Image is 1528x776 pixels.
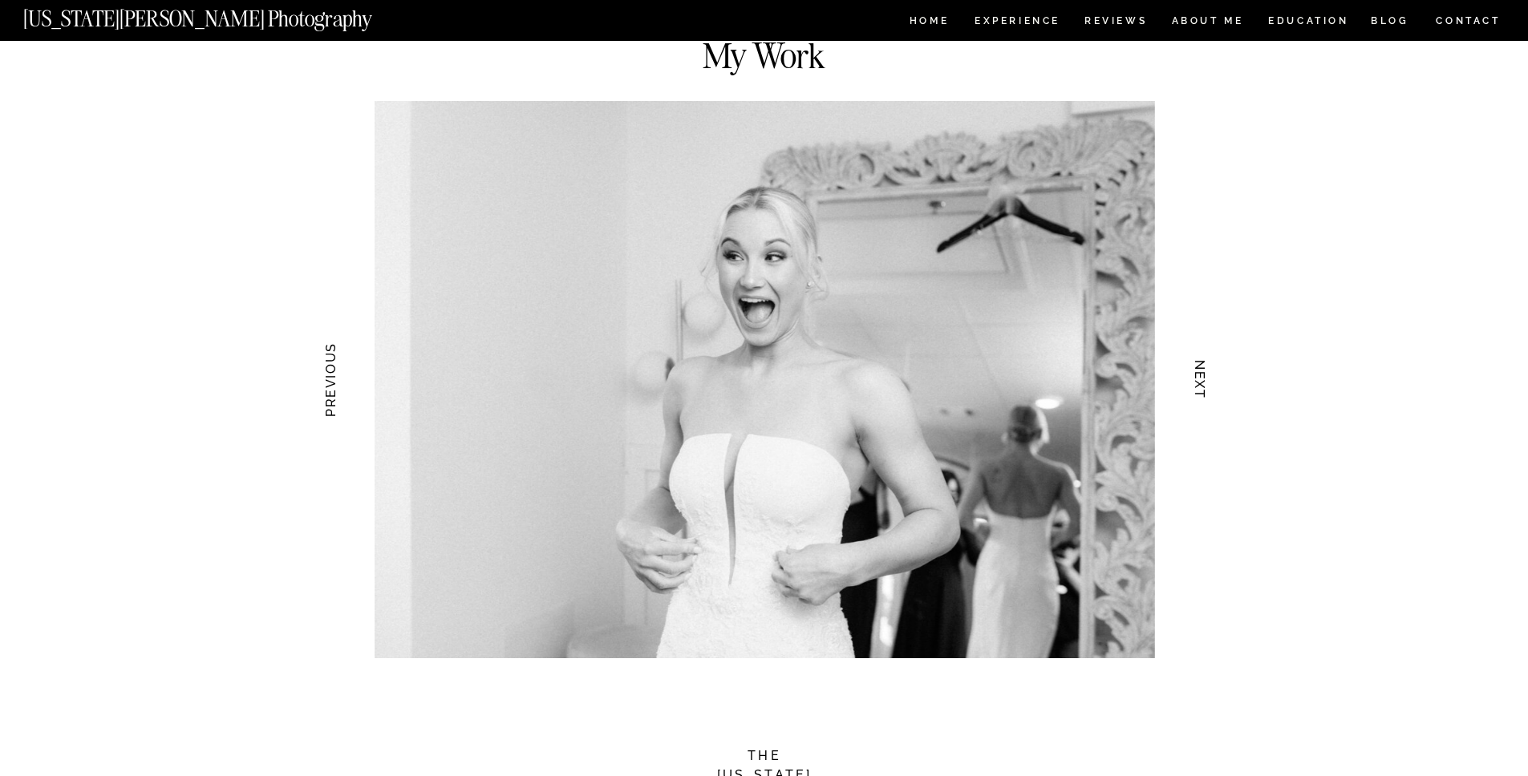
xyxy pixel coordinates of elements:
[726,13,804,31] h2: VIEW
[23,8,426,22] a: [US_STATE][PERSON_NAME] Photography
[646,38,883,66] h2: My Work
[975,16,1059,30] a: Experience
[1084,16,1145,30] a: REVIEWS
[1191,329,1208,430] h3: NEXT
[321,329,338,430] h3: PREVIOUS
[1435,12,1502,30] a: CONTACT
[1267,16,1351,30] a: EDUCATION
[1371,16,1409,30] a: BLOG
[906,16,952,30] a: HOME
[1171,16,1244,30] a: ABOUT ME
